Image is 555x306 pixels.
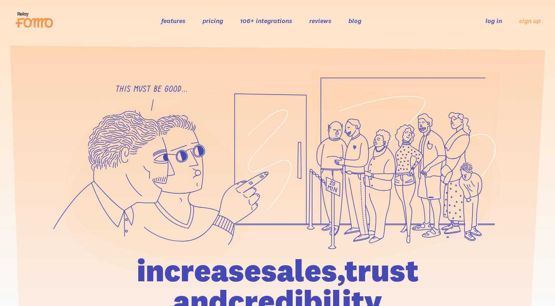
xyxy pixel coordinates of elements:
[203,17,223,25] a: pricing
[309,17,331,25] a: reviews
[161,17,186,25] a: features
[240,17,292,25] a: 106+ integrations
[348,17,361,25] a: blog
[485,17,502,25] a: log in
[519,17,540,25] a: sign up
